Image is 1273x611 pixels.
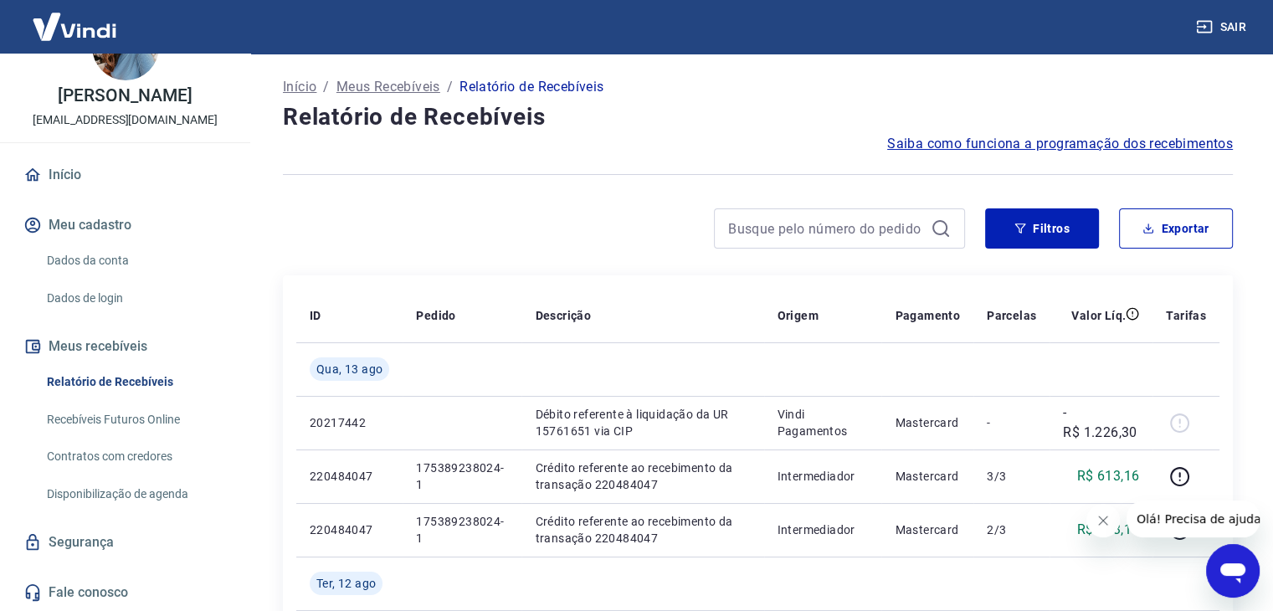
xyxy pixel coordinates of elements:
a: Recebíveis Futuros Online [40,403,230,437]
p: Tarifas [1166,307,1206,324]
p: Intermediador [778,521,869,538]
p: ID [310,307,321,324]
p: 220484047 [310,521,389,538]
a: Disponibilização de agenda [40,477,230,511]
span: Qua, 13 ago [316,361,382,377]
a: Dados de login [40,281,230,316]
a: Fale conosco [20,574,230,611]
a: Início [283,77,316,97]
p: 220484047 [310,468,389,485]
button: Sair [1193,12,1253,43]
button: Meus recebíveis [20,328,230,365]
iframe: Mensagem da empresa [1127,501,1260,537]
p: Pedido [416,307,455,324]
p: Mastercard [895,414,960,431]
img: Vindi [20,1,129,52]
p: Intermediador [778,468,869,485]
p: Crédito referente ao recebimento da transação 220484047 [535,460,750,493]
p: Crédito referente ao recebimento da transação 220484047 [535,513,750,547]
input: Busque pelo número do pedido [728,216,924,241]
p: R$ 613,14 [1077,520,1140,540]
p: Vindi Pagamentos [778,406,869,439]
p: 2/3 [987,521,1036,538]
p: R$ 613,16 [1077,466,1140,486]
a: Dados da conta [40,244,230,278]
button: Filtros [985,208,1099,249]
p: [PERSON_NAME] [58,87,192,105]
a: Meus Recebíveis [336,77,440,97]
a: Segurança [20,524,230,561]
p: - [987,414,1036,431]
h4: Relatório de Recebíveis [283,100,1233,134]
p: Origem [778,307,819,324]
a: Contratos com credores [40,439,230,474]
p: / [447,77,453,97]
a: Saiba como funciona a programação dos recebimentos [887,134,1233,154]
a: Início [20,157,230,193]
p: 175389238024-1 [416,460,508,493]
p: Descrição [535,307,591,324]
p: 175389238024-1 [416,513,508,547]
p: Parcelas [987,307,1036,324]
p: Débito referente à liquidação da UR 15761651 via CIP [535,406,750,439]
iframe: Fechar mensagem [1086,504,1120,537]
span: Olá! Precisa de ajuda? [10,12,141,25]
iframe: Botão para abrir a janela de mensagens [1206,544,1260,598]
p: Mastercard [895,468,960,485]
p: Mastercard [895,521,960,538]
span: Ter, 12 ago [316,575,376,592]
p: / [323,77,329,97]
button: Exportar [1119,208,1233,249]
p: Pagamento [895,307,960,324]
p: 3/3 [987,468,1036,485]
p: 20217442 [310,414,389,431]
p: -R$ 1.226,30 [1063,403,1139,443]
p: [EMAIL_ADDRESS][DOMAIN_NAME] [33,111,218,129]
p: Valor Líq. [1071,307,1126,324]
a: Relatório de Recebíveis [40,365,230,399]
p: Relatório de Recebíveis [459,77,603,97]
button: Meu cadastro [20,207,230,244]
